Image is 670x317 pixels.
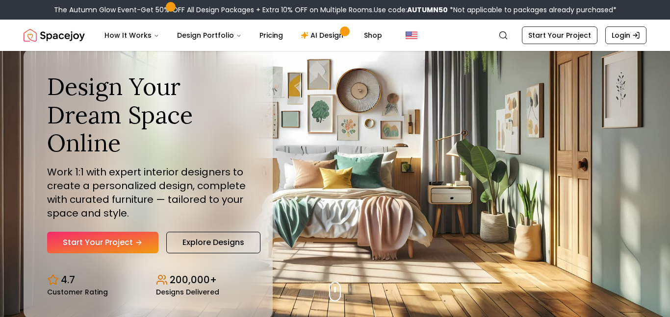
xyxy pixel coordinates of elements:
[252,25,291,45] a: Pricing
[24,20,646,51] nav: Global
[47,265,249,295] div: Design stats
[47,165,249,220] p: Work 1:1 with expert interior designers to create a personalized design, complete with curated fu...
[54,5,617,15] div: The Autumn Glow Event-Get 50% OFF All Design Packages + Extra 10% OFF on Multiple Rooms.
[61,273,75,287] p: 4.7
[97,25,167,45] button: How It Works
[605,26,646,44] a: Login
[170,273,217,287] p: 200,000+
[47,289,108,295] small: Customer Rating
[293,25,354,45] a: AI Design
[169,25,250,45] button: Design Portfolio
[24,25,85,45] img: Spacejoy Logo
[356,25,390,45] a: Shop
[448,5,617,15] span: *Not applicable to packages already purchased*
[97,25,390,45] nav: Main
[407,5,448,15] b: AUTUMN50
[166,232,260,253] a: Explore Designs
[406,29,417,41] img: United States
[522,26,597,44] a: Start Your Project
[156,289,219,295] small: Designs Delivered
[47,73,249,157] h1: Design Your Dream Space Online
[24,25,85,45] a: Spacejoy
[374,5,448,15] span: Use code:
[47,232,158,253] a: Start Your Project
